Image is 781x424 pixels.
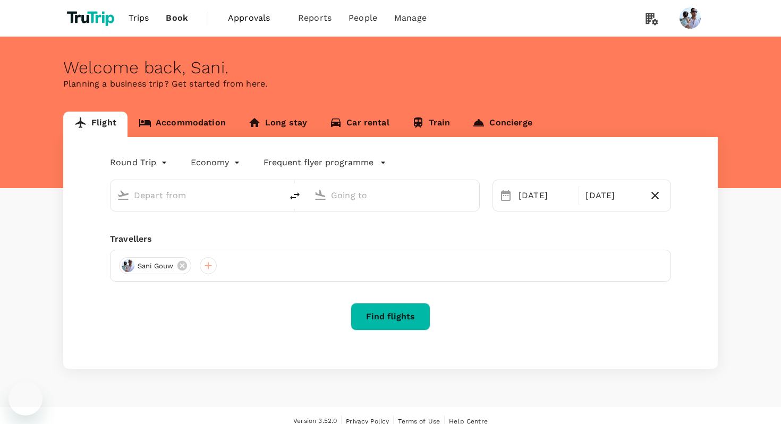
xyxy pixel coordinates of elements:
[110,233,671,245] div: Travellers
[191,154,242,171] div: Economy
[110,154,169,171] div: Round Trip
[128,112,237,137] a: Accommodation
[680,7,701,29] img: Sani Gouw
[349,12,377,24] span: People
[264,156,373,169] p: Frequent flyer programme
[63,112,128,137] a: Flight
[228,12,281,24] span: Approvals
[63,78,718,90] p: Planning a business trip? Get started from here.
[351,303,430,330] button: Find flights
[264,156,386,169] button: Frequent flyer programme
[63,58,718,78] div: Welcome back , Sani .
[514,185,576,206] div: [DATE]
[166,12,188,24] span: Book
[331,187,457,203] input: Going to
[237,112,318,137] a: Long stay
[63,6,120,30] img: TruTrip logo
[401,112,462,137] a: Train
[129,12,149,24] span: Trips
[122,259,134,272] img: avatar-6695f0dd85a4d.png
[461,112,543,137] a: Concierge
[275,194,277,196] button: Open
[318,112,401,137] a: Car rental
[581,185,643,206] div: [DATE]
[9,381,43,415] iframe: Button to launch messaging window
[134,187,260,203] input: Depart from
[282,183,308,209] button: delete
[298,12,332,24] span: Reports
[394,12,427,24] span: Manage
[472,194,474,196] button: Open
[131,261,180,272] span: Sani Gouw
[119,257,191,274] div: Sani Gouw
